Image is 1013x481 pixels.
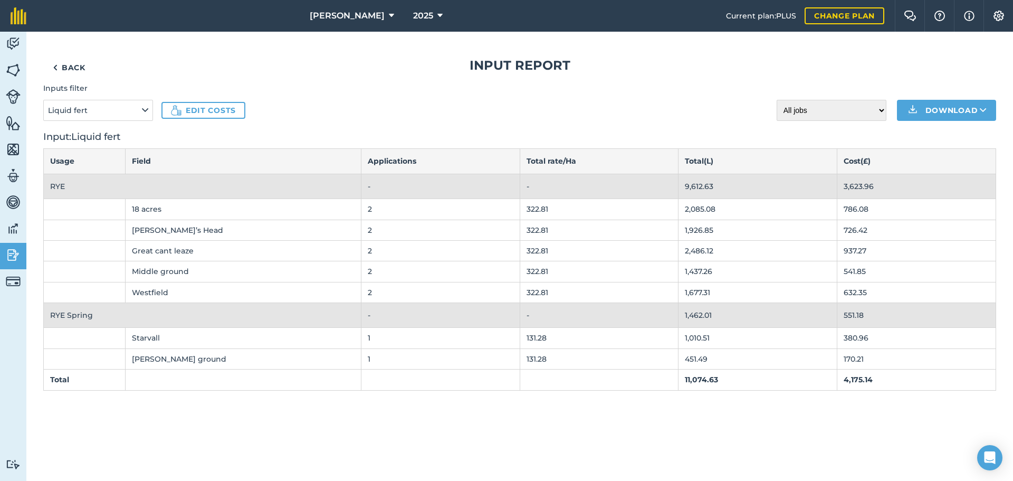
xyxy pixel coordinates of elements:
[520,149,678,174] th: Total rate / Ha
[520,303,678,328] td: -
[126,199,361,220] td: 18 acres
[837,348,996,369] td: 170.21
[678,282,837,303] td: 1,677.31
[44,303,361,328] th: RYE Spring
[6,194,21,210] img: svg+xml;base64,PD94bWwgdmVyc2lvbj0iMS4wIiBlbmNvZGluZz0idXRmLTgiPz4KPCEtLSBHZW5lcmF0b3I6IEFkb2JlIE...
[678,174,837,199] td: 9,612.63
[520,328,678,348] td: 131.28
[520,282,678,303] td: 322.81
[837,149,996,174] th: Cost ( £ )
[520,174,678,199] td: -
[44,174,361,199] th: RYE
[11,7,26,24] img: fieldmargin Logo
[126,240,361,261] td: Great cant leaze
[6,36,21,52] img: svg+xml;base64,PD94bWwgdmVyc2lvbj0iMS4wIiBlbmNvZGluZz0idXRmLTgiPz4KPCEtLSBHZW5lcmF0b3I6IEFkb2JlIE...
[53,61,58,74] img: svg+xml;base64,PHN2ZyB4bWxucz0iaHR0cDovL3d3dy53My5vcmcvMjAwMC9zdmciIHdpZHRoPSI5IiBoZWlnaHQ9IjI0Ii...
[6,115,21,131] img: svg+xml;base64,PHN2ZyB4bWxucz0iaHR0cDovL3d3dy53My5vcmcvMjAwMC9zdmciIHdpZHRoPSI1NiIgaGVpZ2h0PSI2MC...
[837,174,996,199] td: 3,623.96
[520,348,678,369] td: 131.28
[361,282,520,303] td: 2
[361,174,520,199] td: -
[933,11,946,21] img: A question mark icon
[837,261,996,282] td: 541.85
[520,261,678,282] td: 322.81
[361,240,520,261] td: 2
[6,89,21,104] img: svg+xml;base64,PD94bWwgdmVyc2lvbj0iMS4wIiBlbmNvZGluZz0idXRmLTgiPz4KPCEtLSBHZW5lcmF0b3I6IEFkb2JlIE...
[43,57,95,78] a: Back
[126,261,361,282] td: Middle ground
[678,328,837,348] td: 1,010.51
[904,11,916,21] img: Two speech bubbles overlapping with the left bubble in the forefront
[837,199,996,220] td: 786.08
[43,57,996,74] h1: Input report
[678,149,837,174] th: Total ( L )
[361,261,520,282] td: 2
[126,149,361,174] th: Field
[520,199,678,220] td: 322.81
[126,348,361,369] td: [PERSON_NAME] ground
[6,142,21,157] img: svg+xml;base64,PHN2ZyB4bWxucz0iaHR0cDovL3d3dy53My5vcmcvMjAwMC9zdmciIHdpZHRoPSI1NiIgaGVpZ2h0PSI2MC...
[361,303,520,328] td: -
[992,11,1005,21] img: A cog icon
[726,10,796,22] span: Current plan : PLUS
[310,10,385,22] span: [PERSON_NAME]
[805,7,884,24] a: Change plan
[361,328,520,348] td: 1
[126,282,361,303] td: Westfield
[126,220,361,240] td: [PERSON_NAME]’s Head
[43,100,153,121] button: Liquid fert
[678,199,837,220] td: 2,085.08
[678,303,837,328] td: 1,462.01
[837,328,996,348] td: 380.96
[48,105,90,116] span: Liquid fert
[44,149,126,174] th: Usage
[6,62,21,78] img: svg+xml;base64,PHN2ZyB4bWxucz0iaHR0cDovL3d3dy53My5vcmcvMjAwMC9zdmciIHdpZHRoPSI1NiIgaGVpZ2h0PSI2MC...
[837,240,996,261] td: 937.27
[361,199,520,220] td: 2
[6,247,21,263] img: svg+xml;base64,PD94bWwgdmVyc2lvbj0iMS4wIiBlbmNvZGluZz0idXRmLTgiPz4KPCEtLSBHZW5lcmF0b3I6IEFkb2JlIE...
[413,10,433,22] span: 2025
[837,282,996,303] td: 632.35
[361,348,520,369] td: 1
[43,82,153,94] h4: Inputs filter
[171,105,181,116] img: Icon showing a money bag
[520,240,678,261] td: 322.81
[844,375,873,384] strong: 4,175.14
[837,220,996,240] td: 726.42
[837,303,996,328] td: 551.18
[126,328,361,348] td: Starvall
[361,220,520,240] td: 2
[678,240,837,261] td: 2,486.12
[685,375,718,384] strong: 11,074.63
[897,100,996,121] button: Download
[678,220,837,240] td: 1,926.85
[906,104,919,117] img: Download icon
[678,261,837,282] td: 1,437.26
[361,149,520,174] th: Applications
[6,221,21,237] img: svg+xml;base64,PD94bWwgdmVyc2lvbj0iMS4wIiBlbmNvZGluZz0idXRmLTgiPz4KPCEtLSBHZW5lcmF0b3I6IEFkb2JlIE...
[6,459,21,469] img: svg+xml;base64,PD94bWwgdmVyc2lvbj0iMS4wIiBlbmNvZGluZz0idXRmLTgiPz4KPCEtLSBHZW5lcmF0b3I6IEFkb2JlIE...
[678,348,837,369] td: 451.49
[520,220,678,240] td: 322.81
[43,129,996,145] h2: Input : Liquid fert
[964,10,974,22] img: svg+xml;base64,PHN2ZyB4bWxucz0iaHR0cDovL3d3dy53My5vcmcvMjAwMC9zdmciIHdpZHRoPSIxNyIgaGVpZ2h0PSIxNy...
[50,375,69,384] strong: Total
[6,168,21,184] img: svg+xml;base64,PD94bWwgdmVyc2lvbj0iMS4wIiBlbmNvZGluZz0idXRmLTgiPz4KPCEtLSBHZW5lcmF0b3I6IEFkb2JlIE...
[6,274,21,289] img: svg+xml;base64,PD94bWwgdmVyc2lvbj0iMS4wIiBlbmNvZGluZz0idXRmLTgiPz4KPCEtLSBHZW5lcmF0b3I6IEFkb2JlIE...
[977,445,1002,470] div: Open Intercom Messenger
[161,102,245,119] a: Edit costs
